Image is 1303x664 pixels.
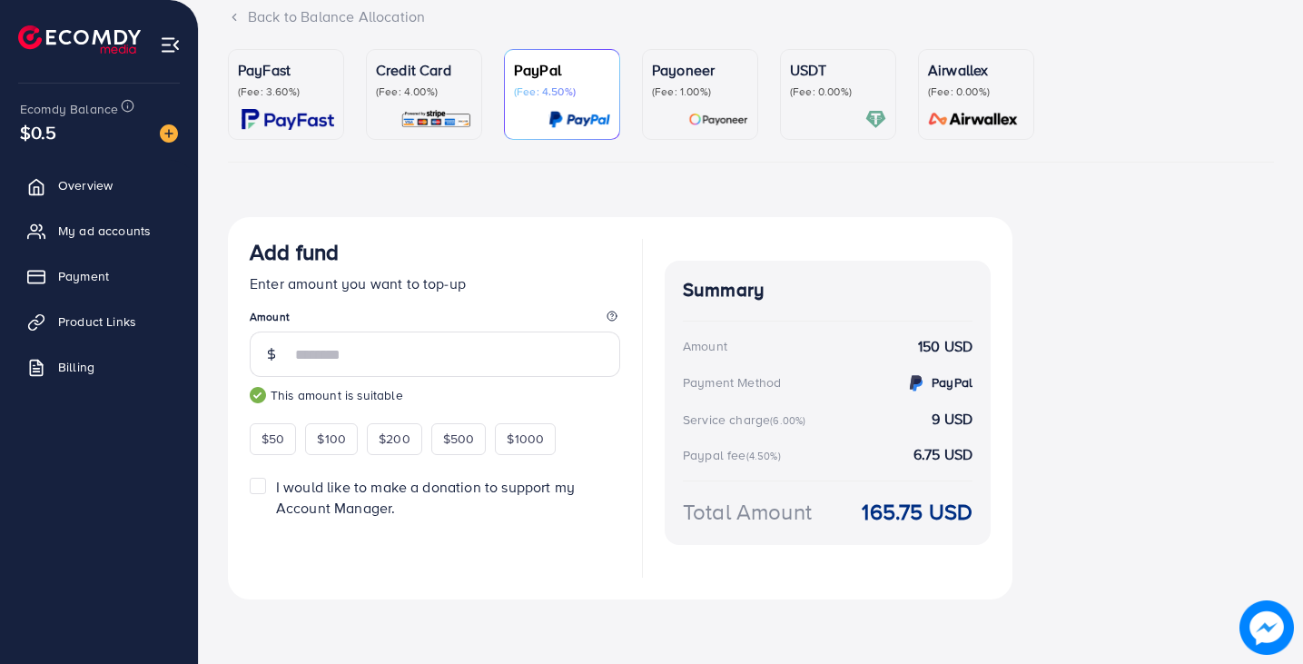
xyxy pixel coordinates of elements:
[160,124,178,143] img: image
[376,84,472,99] p: (Fee: 4.00%)
[507,430,544,448] span: $1000
[14,258,184,294] a: Payment
[242,109,334,130] img: card
[439,540,620,572] iframe: PayPal
[18,25,141,54] img: logo
[746,449,781,463] small: (4.50%)
[443,430,475,448] span: $500
[652,59,748,81] p: Payoneer
[923,109,1024,130] img: card
[262,430,284,448] span: $50
[913,444,972,465] strong: 6.75 USD
[14,349,184,385] a: Billing
[683,446,786,464] div: Paypal fee
[928,59,1024,81] p: Airwallex
[14,167,184,203] a: Overview
[862,496,972,528] strong: 165.75 USD
[58,358,94,376] span: Billing
[1239,600,1294,655] img: image
[770,413,805,428] small: (6.00%)
[865,109,886,130] img: card
[905,372,927,394] img: credit
[250,309,620,332] legend: Amount
[317,430,346,448] span: $100
[20,100,118,118] span: Ecomdy Balance
[58,176,113,194] span: Overview
[14,213,184,249] a: My ad accounts
[376,59,472,81] p: Credit Card
[918,336,972,357] strong: 150 USD
[20,119,57,145] span: $0.5
[790,59,886,81] p: USDT
[400,109,472,130] img: card
[548,109,610,130] img: card
[250,273,620,294] p: Enter amount you want to top-up
[683,411,811,429] div: Service charge
[683,279,972,302] h4: Summary
[790,84,886,99] p: (Fee: 0.00%)
[250,386,620,404] small: This amount is suitable
[514,59,610,81] p: PayPal
[514,84,610,99] p: (Fee: 4.50%)
[250,387,266,403] img: guide
[58,312,136,331] span: Product Links
[228,6,1274,27] div: Back to Balance Allocation
[928,84,1024,99] p: (Fee: 0.00%)
[683,337,727,355] div: Amount
[58,222,151,240] span: My ad accounts
[238,59,334,81] p: PayFast
[160,35,181,55] img: menu
[276,477,575,518] span: I would like to make a donation to support my Account Manager.
[379,430,410,448] span: $200
[683,496,812,528] div: Total Amount
[58,267,109,285] span: Payment
[688,109,748,130] img: card
[932,409,972,430] strong: 9 USD
[683,373,781,391] div: Payment Method
[932,373,972,391] strong: PayPal
[250,239,339,265] h3: Add fund
[652,84,748,99] p: (Fee: 1.00%)
[238,84,334,99] p: (Fee: 3.60%)
[14,303,184,340] a: Product Links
